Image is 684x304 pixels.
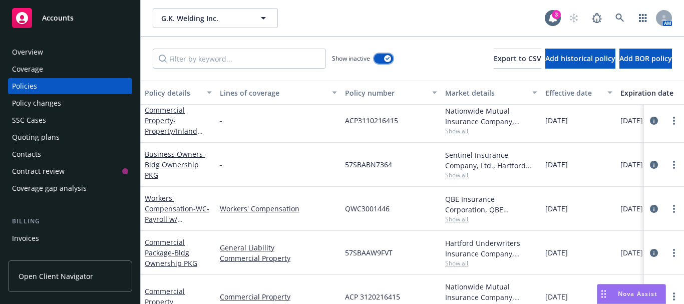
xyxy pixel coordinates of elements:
a: Commercial Property [220,253,337,263]
a: Billing updates [8,247,132,263]
span: Show all [445,127,537,135]
a: more [668,290,680,302]
div: Effective date [545,88,601,98]
a: General Liability [220,242,337,253]
span: Accounts [42,14,74,22]
button: Policy number [341,81,441,105]
div: Market details [445,88,526,98]
a: Workers' Compensation [145,193,209,234]
a: Quoting plans [8,129,132,145]
a: Accounts [8,4,132,32]
span: Show all [445,215,537,223]
a: more [668,159,680,171]
div: Lines of coverage [220,88,326,98]
div: Drag to move [597,284,610,303]
div: Nationwide Mutual Insurance Company, Nationwide Insurance Company [445,281,537,302]
a: Policy changes [8,95,132,111]
button: Market details [441,81,541,105]
button: Nova Assist [597,284,666,304]
a: circleInformation [648,115,660,127]
div: Nationwide Mutual Insurance Company, Nationwide Insurance Company [445,106,537,127]
a: Commercial Property [145,105,197,146]
div: Quoting plans [12,129,60,145]
div: Hartford Underwriters Insurance Company, Hartford Insurance Group [445,238,537,259]
a: Business Owners [145,149,205,180]
button: Lines of coverage [216,81,341,105]
div: 3 [552,10,561,19]
a: Commercial Property [220,291,337,302]
div: Billing [8,216,132,226]
span: [DATE] [620,247,643,258]
button: Add historical policy [545,49,615,69]
button: Policy details [141,81,216,105]
a: Start snowing [564,8,584,28]
span: Show all [445,171,537,179]
a: Coverage gap analysis [8,180,132,196]
a: more [668,203,680,215]
a: Contacts [8,146,132,162]
div: QBE Insurance Corporation, QBE Insurance Group, The [PERSON_NAME] Group, Novatae Risk Group [445,194,537,215]
a: circleInformation [648,159,660,171]
a: Overview [8,44,132,60]
a: Commercial Package [145,237,197,268]
span: Add BOR policy [619,54,672,63]
a: Invoices [8,230,132,246]
span: - Property/Inland Marine [145,116,203,146]
a: Workers' Compensation [220,203,337,214]
span: [DATE] [620,203,643,214]
span: Export to CSV [494,54,541,63]
div: Policy number [345,88,426,98]
a: Switch app [633,8,653,28]
div: Policy changes [12,95,61,111]
div: Invoices [12,230,39,246]
span: ACP3110216415 [345,115,398,126]
button: Effective date [541,81,616,105]
span: G.K. Welding Inc. [161,13,248,24]
span: - [220,115,222,126]
div: Contacts [12,146,41,162]
span: ACP 3120216415 [345,291,400,302]
span: [DATE] [620,159,643,170]
div: Overview [12,44,43,60]
span: Show all [445,259,537,267]
div: Sentinel Insurance Company, Ltd., Hartford Insurance Group [445,150,537,171]
div: Policy details [145,88,201,98]
a: circleInformation [648,247,660,259]
span: Nova Assist [618,289,657,298]
span: Open Client Navigator [19,271,93,281]
span: [DATE] [545,115,568,126]
a: more [668,115,680,127]
span: 57SBABN7364 [345,159,392,170]
span: Show inactive [332,54,370,63]
span: [DATE] [545,159,568,170]
a: Report a Bug [587,8,607,28]
span: [DATE] [620,115,643,126]
div: SSC Cases [12,112,46,128]
div: Coverage [12,61,43,77]
div: Coverage gap analysis [12,180,87,196]
input: Filter by keyword... [153,49,326,69]
button: Add BOR policy [619,49,672,69]
button: G.K. Welding Inc. [153,8,278,28]
span: [DATE] [545,203,568,214]
span: - [220,159,222,170]
div: Billing updates [12,247,63,263]
a: Coverage [8,61,132,77]
span: - WC- Payroll w/ Heartland [145,204,209,234]
span: [DATE] [545,291,568,302]
span: [DATE] [545,247,568,258]
span: 57SBAAW9FVT [345,247,393,258]
span: QWC3001446 [345,203,390,214]
button: Export to CSV [494,49,541,69]
a: Search [610,8,630,28]
a: SSC Cases [8,112,132,128]
a: Policies [8,78,132,94]
a: Contract review [8,163,132,179]
span: Add historical policy [545,54,615,63]
div: Contract review [12,163,65,179]
a: circleInformation [648,203,660,215]
div: Policies [12,78,37,94]
a: more [668,247,680,259]
span: - Bldg Ownership PKG [145,149,205,180]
